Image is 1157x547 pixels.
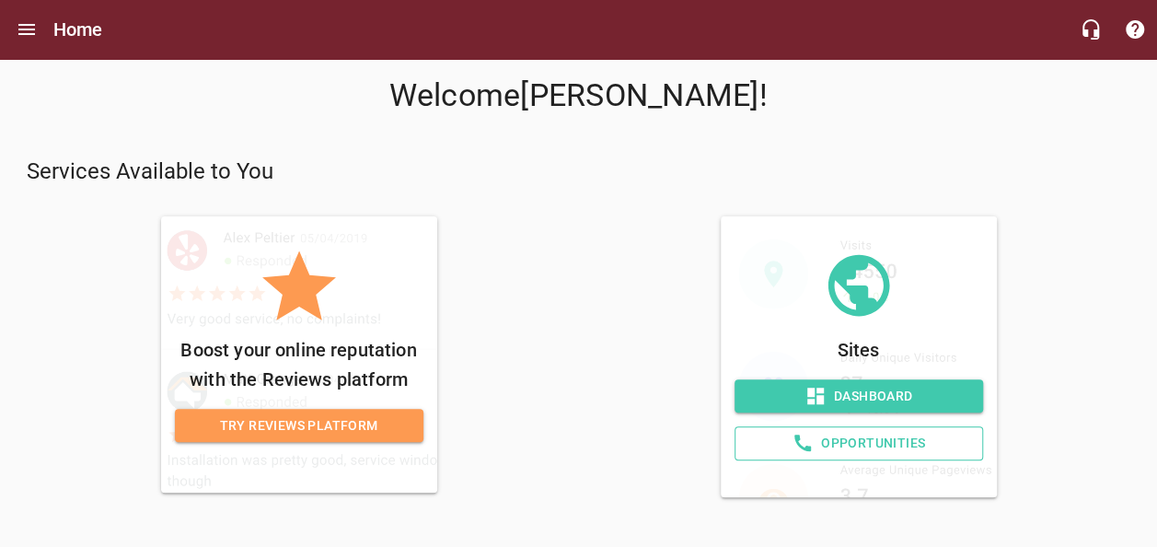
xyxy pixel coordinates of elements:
a: Opportunities [735,426,983,460]
p: Services Available to You [27,157,1131,187]
span: Opportunities [750,432,967,455]
span: Dashboard [749,385,968,408]
button: Support Portal [1113,7,1157,52]
p: Boost your online reputation with the Reviews platform [175,335,423,394]
p: Welcome [PERSON_NAME] ! [27,77,1131,114]
button: Live Chat [1069,7,1113,52]
a: Dashboard [735,379,983,413]
h6: Home [53,15,103,44]
p: Sites [735,335,983,365]
button: Open drawer [5,7,49,52]
a: Try Reviews Platform [175,409,423,443]
span: Try Reviews Platform [190,414,409,437]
